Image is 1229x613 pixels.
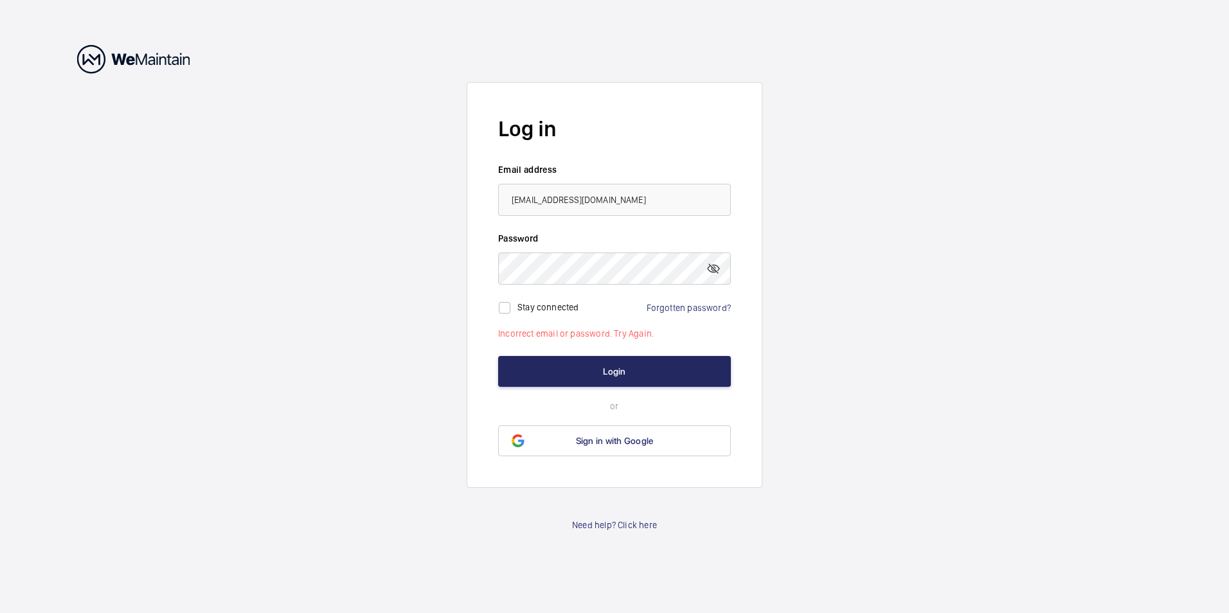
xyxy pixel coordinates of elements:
[576,436,654,446] span: Sign in with Google
[498,163,731,176] label: Email address
[498,184,731,216] input: Your email address
[498,114,731,144] h2: Log in
[498,400,731,413] p: or
[498,356,731,387] button: Login
[517,301,579,312] label: Stay connected
[498,232,731,245] label: Password
[647,303,731,313] a: Forgotten password?
[572,519,657,531] a: Need help? Click here
[498,327,731,340] p: Incorrect email or password. Try Again.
